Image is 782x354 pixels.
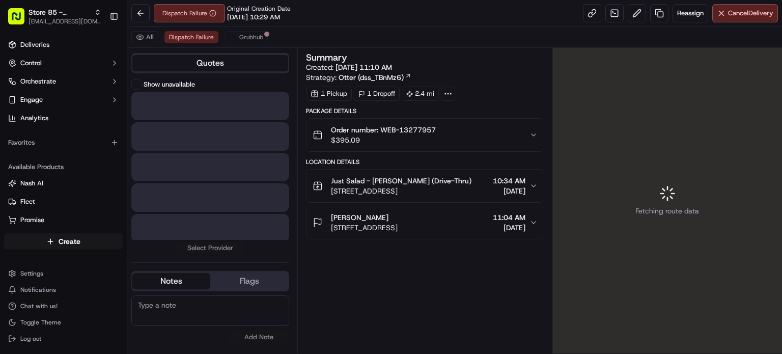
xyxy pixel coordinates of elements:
[154,4,225,22] button: Dispatch Failure
[4,92,123,108] button: Engage
[331,135,436,145] span: $395.09
[59,236,80,247] span: Create
[306,62,392,72] span: Created:
[4,283,123,297] button: Notifications
[331,125,436,135] span: Order number: WEB-13277957
[20,179,43,188] span: Nash AI
[728,9,773,18] span: Cancel Delivery
[493,186,525,196] span: [DATE]
[331,212,388,223] span: [PERSON_NAME]
[306,206,544,239] button: [PERSON_NAME][STREET_ADDRESS]11:04 AM[DATE]
[20,286,56,294] span: Notifications
[354,87,400,101] div: 1 Dropoff
[8,179,119,188] a: Nash AI
[306,119,544,151] button: Order number: WEB-13277957$395.09
[4,110,123,126] a: Analytics
[20,40,49,49] span: Deliveries
[339,72,404,83] span: Otter (dss_TBnMz6)
[306,107,544,115] div: Package Details
[239,33,263,41] span: Grubhub
[4,315,123,330] button: Toggle Theme
[635,206,699,216] span: Fetching route data
[306,170,544,202] button: Just Salad - [PERSON_NAME] (Drive-Thru)[STREET_ADDRESS]10:34 AM[DATE]
[144,80,195,89] label: Show unavailable
[210,273,288,289] button: Flags
[4,233,123,250] button: Create
[331,176,471,186] span: Just Salad - [PERSON_NAME] (Drive-Thru)
[4,332,123,346] button: Log out
[169,33,214,41] span: Dispatch Failure
[306,158,544,166] div: Location Details
[20,197,35,206] span: Fleet
[132,273,210,289] button: Notes
[20,318,61,326] span: Toggle Theme
[164,31,218,43] button: Dispatch Failure
[4,212,123,228] button: Promise
[20,77,56,86] span: Orchestrate
[306,87,352,101] div: 1 Pickup
[29,7,90,17] button: Store 85 - [PERSON_NAME] (Just Salad)
[331,186,471,196] span: [STREET_ADDRESS]
[339,72,411,83] a: Otter (dss_TBnMz6)
[4,266,123,281] button: Settings
[132,55,288,71] button: Quotes
[4,175,123,192] button: Nash AI
[493,176,525,186] span: 10:34 AM
[493,223,525,233] span: [DATE]
[20,302,58,310] span: Chat with us!
[20,269,43,278] span: Settings
[29,17,101,25] button: [EMAIL_ADDRESS][DOMAIN_NAME]
[493,212,525,223] span: 11:04 AM
[8,197,119,206] a: Fleet
[20,335,41,343] span: Log out
[20,114,48,123] span: Analytics
[4,159,123,175] div: Available Products
[712,4,778,22] button: CancelDelivery
[227,13,280,22] span: [DATE] 10:29 AM
[20,95,43,104] span: Engage
[4,194,123,210] button: Fleet
[131,31,158,43] button: All
[677,9,704,18] span: Reassign
[227,5,291,13] span: Original Creation Date
[4,55,123,71] button: Control
[4,134,123,151] div: Favorites
[4,299,123,313] button: Chat with us!
[331,223,398,233] span: [STREET_ADDRESS]
[225,31,268,43] button: Grubhub
[336,63,392,72] span: [DATE] 11:10 AM
[306,72,411,83] div: Strategy:
[20,59,42,68] span: Control
[673,4,708,22] button: Reassign
[4,37,123,53] a: Deliveries
[4,4,105,29] button: Store 85 - [PERSON_NAME] (Just Salad)[EMAIL_ADDRESS][DOMAIN_NAME]
[306,53,347,62] h3: Summary
[402,87,439,101] div: 2.4 mi
[4,73,123,90] button: Orchestrate
[20,215,44,225] span: Promise
[8,215,119,225] a: Promise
